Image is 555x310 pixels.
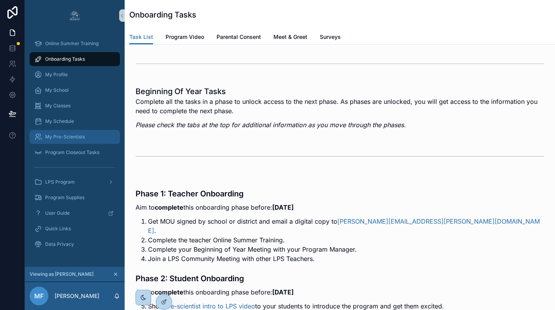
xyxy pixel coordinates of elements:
[30,222,120,236] a: Quick Links
[45,194,85,201] span: Program Supplies
[45,103,70,109] span: My Classes
[45,87,69,93] span: My School
[30,237,120,251] a: Data Privacy
[30,175,120,189] a: LPS Program
[155,203,183,211] strong: complete
[30,206,120,220] a: User Guide
[136,97,544,116] p: Complete all the tasks in a phase to unlock access to the next phase. As phases are unlocked, you...
[45,179,75,185] span: LPS Program
[30,114,120,128] a: My Schedule
[30,68,120,82] a: My Profile
[217,33,261,41] span: Parental Consent
[148,217,540,235] a: [PERSON_NAME][EMAIL_ADDRESS][PERSON_NAME][DOMAIN_NAME]
[148,217,544,235] li: Get MOU signed by school or district and email a digital copy to .
[45,241,74,247] span: Data Privacy
[148,245,544,254] li: Complete your Beginning of Year Meeting with your Program Manager.
[30,145,120,159] a: Program Closeout Tasks
[45,118,74,124] span: My Schedule
[272,203,294,211] strong: [DATE]
[129,9,196,20] h1: Onboarding Tasks
[273,30,307,46] a: Meet & Greet
[129,33,153,41] span: Task List
[45,56,85,62] span: Onboarding Tasks
[155,288,183,296] strong: complete
[166,30,204,46] a: Program Video
[30,271,93,277] span: Viewing as [PERSON_NAME]
[30,37,120,51] a: Online Summer Training
[320,33,341,41] span: Surveys
[148,254,544,263] li: Join a LPS Community Meeting with other LPS Teachers.
[34,291,44,301] span: MF
[45,149,99,156] span: Program Closeout Tasks
[136,86,544,97] h1: Beginning Of Year Tasks
[45,134,85,140] span: My Pre-Scientists
[164,302,255,310] a: pre-scientist intro to LPS video
[69,9,81,22] img: App logo
[136,287,544,297] p: Aim to this onboarding phase before:
[45,226,71,232] span: Quick Links
[30,191,120,205] a: Program Supplies
[30,83,120,97] a: My School
[217,30,261,46] a: Parental Consent
[25,31,125,261] div: scrollable content
[30,130,120,144] a: My Pre-Scientists
[45,40,99,47] span: Online Summer Training
[166,33,204,41] span: Program Video
[30,99,120,113] a: My Classes
[30,52,120,66] a: Onboarding Tasks
[136,121,406,129] em: Please check the tabs at the top for additional information as you move through the phases.
[272,288,294,296] strong: [DATE]
[273,33,307,41] span: Meet & Greet
[320,30,341,46] a: Surveys
[136,203,544,212] p: Aim to this onboarding phase before:
[45,210,70,216] span: User Guide
[129,30,153,45] a: Task List
[136,273,544,284] h3: Phase 2: Student Onboarding
[45,72,68,78] span: My Profile
[148,235,544,245] li: Complete the teacher Online Summer Training.
[136,188,544,200] h3: Phase 1: Teacher Onboarding
[55,292,99,300] p: [PERSON_NAME]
